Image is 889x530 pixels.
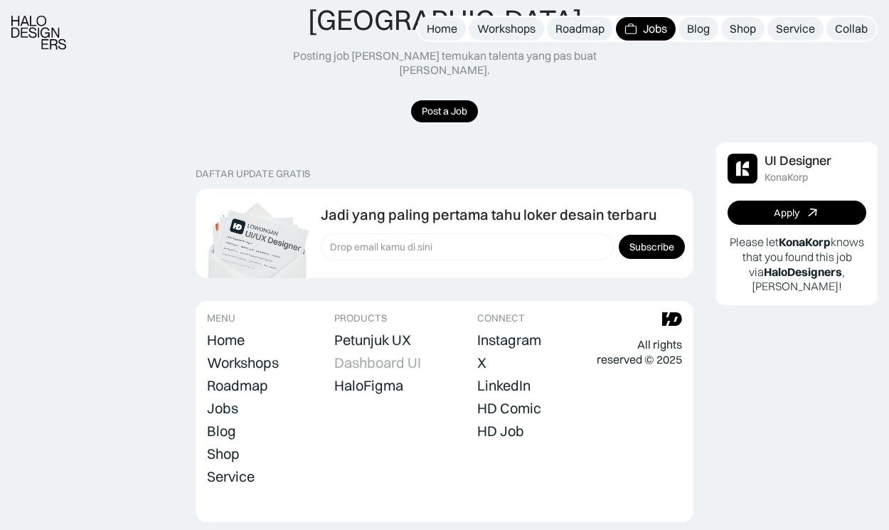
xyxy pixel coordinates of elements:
a: HaloFigma [334,376,403,396]
a: Workshops [207,353,279,373]
form: Form Subscription [321,233,685,260]
div: Blog [687,21,710,36]
div: Apply [774,207,799,219]
a: Shop [207,444,240,464]
p: Please let knows that you found this job via , [PERSON_NAME]! [728,235,866,294]
a: Post a Job [411,100,478,122]
div: Post a Job [422,105,467,117]
input: Subscribe [619,235,685,260]
div: Roadmap [207,377,268,394]
div: UI Designer [765,154,831,169]
a: Collab [826,17,876,41]
b: HaloDesigners [764,265,842,279]
div: Instagram [477,332,541,349]
a: Instagram [477,330,541,350]
div: LinkedIn [477,377,531,394]
div: Petunjuk UX [334,332,411,349]
a: Roadmap [547,17,613,41]
a: Blog [207,421,236,441]
div: Home [207,332,245,349]
a: Home [418,17,466,41]
b: KonaKorp [779,235,831,249]
div: All rights reserved © 2025 [597,337,682,367]
div: Shop [207,445,240,462]
div: MENU [207,312,235,324]
a: Jobs [207,398,238,418]
a: Blog [678,17,718,41]
div: Workshops [207,354,279,371]
div: CONNECT [477,312,525,324]
div: Dashboard UI [334,354,421,371]
a: Petunjuk UX [334,330,411,350]
div: PRODUCTS [334,312,387,324]
a: LinkedIn [477,376,531,396]
div: Home [427,21,457,36]
a: HD Comic [477,398,541,418]
img: Job Image [728,154,757,184]
a: Home [207,330,245,350]
div: Workshops [477,21,536,36]
input: Drop email kamu di sini [321,233,613,260]
a: Roadmap [207,376,268,396]
a: Dashboard UI [334,353,421,373]
div: HaloFigma [334,377,403,394]
a: Shop [721,17,765,41]
a: HD Job [477,421,524,441]
div: X [477,354,486,371]
a: Workshops [469,17,544,41]
div: KonaKorp [765,171,808,184]
a: X [477,353,486,373]
div: HD Comic [477,400,541,417]
div: Service [776,21,815,36]
a: Apply [728,201,866,225]
div: Jobs [643,21,667,36]
div: Roadmap [555,21,605,36]
div: Jadi yang paling pertama tahu loker desain terbaru [321,206,656,223]
div: Jobs [207,400,238,417]
div: Service [207,468,255,485]
div: Shop [730,21,756,36]
a: Service [207,467,255,487]
div: Blog [207,423,236,440]
div: DAFTAR UPDATE GRATIS [196,168,310,180]
div: HD Job [477,423,524,440]
div: Posting job [PERSON_NAME] temukan talenta yang pas buat [PERSON_NAME]. [250,48,639,78]
a: Service [767,17,824,41]
a: Jobs [616,17,676,41]
div: Collab [835,21,868,36]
